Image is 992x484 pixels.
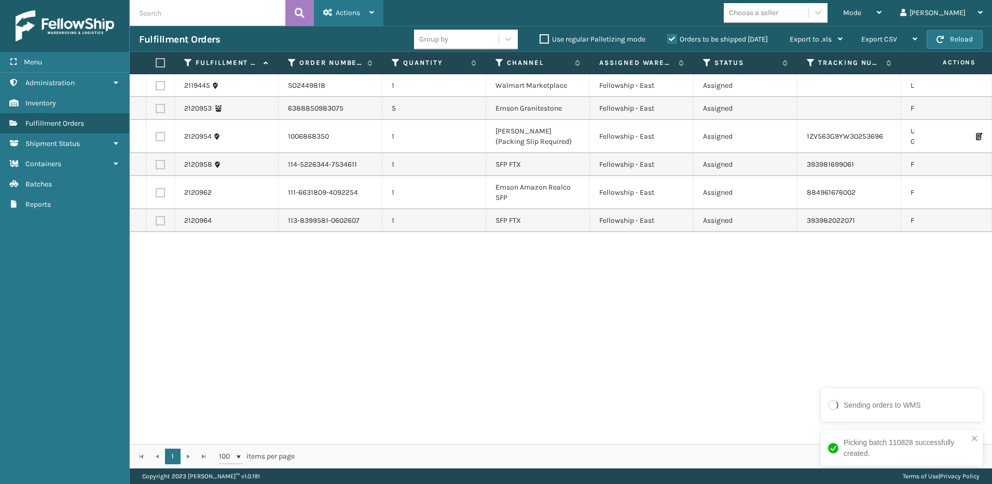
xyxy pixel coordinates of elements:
[667,35,768,44] label: Orders to be shipped [DATE]
[694,153,797,176] td: Assigned
[590,97,694,120] td: Fellowship - East
[844,400,921,411] div: Sending orders to WMS
[540,35,645,44] label: Use regular Palletizing mode
[486,176,590,209] td: Emson Amazon Realco SFP
[486,153,590,176] td: SFP FTX
[25,139,80,148] span: Shipment Status
[590,74,694,97] td: Fellowship - East
[25,99,56,107] span: Inventory
[976,133,982,140] i: Print Packing Slip
[16,10,114,42] img: logo
[336,8,360,17] span: Actions
[818,58,881,68] label: Tracking Number
[196,58,258,68] label: Fulfillment Order Id
[807,160,854,169] a: 393981699061
[694,209,797,232] td: Assigned
[729,7,778,18] div: Choose a seller
[219,449,295,464] span: items per page
[279,153,382,176] td: 114-5226344-7534611
[165,449,181,464] a: 1
[927,30,983,49] button: Reload
[910,54,982,71] span: Actions
[382,209,486,232] td: 1
[184,131,212,142] a: 2120954
[382,176,486,209] td: 1
[807,132,883,141] a: 1ZV563G9YW30253696
[590,153,694,176] td: Fellowship - East
[844,437,968,459] div: Picking batch 110828 successfully created.
[184,187,212,198] a: 2120962
[403,58,466,68] label: Quantity
[590,120,694,153] td: Fellowship - East
[590,176,694,209] td: Fellowship - East
[507,58,570,68] label: Channel
[807,216,855,225] a: 393982022071
[24,58,42,66] span: Menu
[694,74,797,97] td: Assigned
[184,80,210,91] a: 2119445
[25,78,75,87] span: Administration
[486,74,590,97] td: Walmart Marketplace
[382,74,486,97] td: 1
[486,120,590,153] td: [PERSON_NAME] (Packing Slip Required)
[694,97,797,120] td: Assigned
[184,159,212,170] a: 2120958
[139,33,220,46] h3: Fulfillment Orders
[25,119,84,128] span: Fulfillment Orders
[790,35,832,44] span: Export to .xls
[419,34,448,45] div: Group by
[25,159,61,168] span: Containers
[142,468,260,484] p: Copyright 2023 [PERSON_NAME]™ v 1.0.191
[279,176,382,209] td: 111-6631809-4092254
[486,97,590,120] td: Emson Granitestone
[599,58,673,68] label: Assigned Warehouse
[299,58,362,68] label: Order Number
[486,209,590,232] td: SFP FTX
[279,120,382,153] td: 1006868350
[694,176,797,209] td: Assigned
[184,103,212,114] a: 2120953
[279,74,382,97] td: SO2449818
[382,153,486,176] td: 1
[590,209,694,232] td: Fellowship - East
[971,434,979,444] button: close
[382,120,486,153] td: 1
[219,451,235,462] span: 100
[694,120,797,153] td: Assigned
[382,97,486,120] td: 5
[184,216,212,226] a: 2120964
[843,8,861,17] span: Mode
[279,209,382,232] td: 113-8399581-0602607
[714,58,777,68] label: Status
[279,97,382,120] td: 6388850983075
[309,451,981,462] div: 1 - 6 of 6 items
[25,180,52,189] span: Batches
[807,188,856,197] a: 884961676002
[25,200,51,209] span: Reports
[861,35,897,44] span: Export CSV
